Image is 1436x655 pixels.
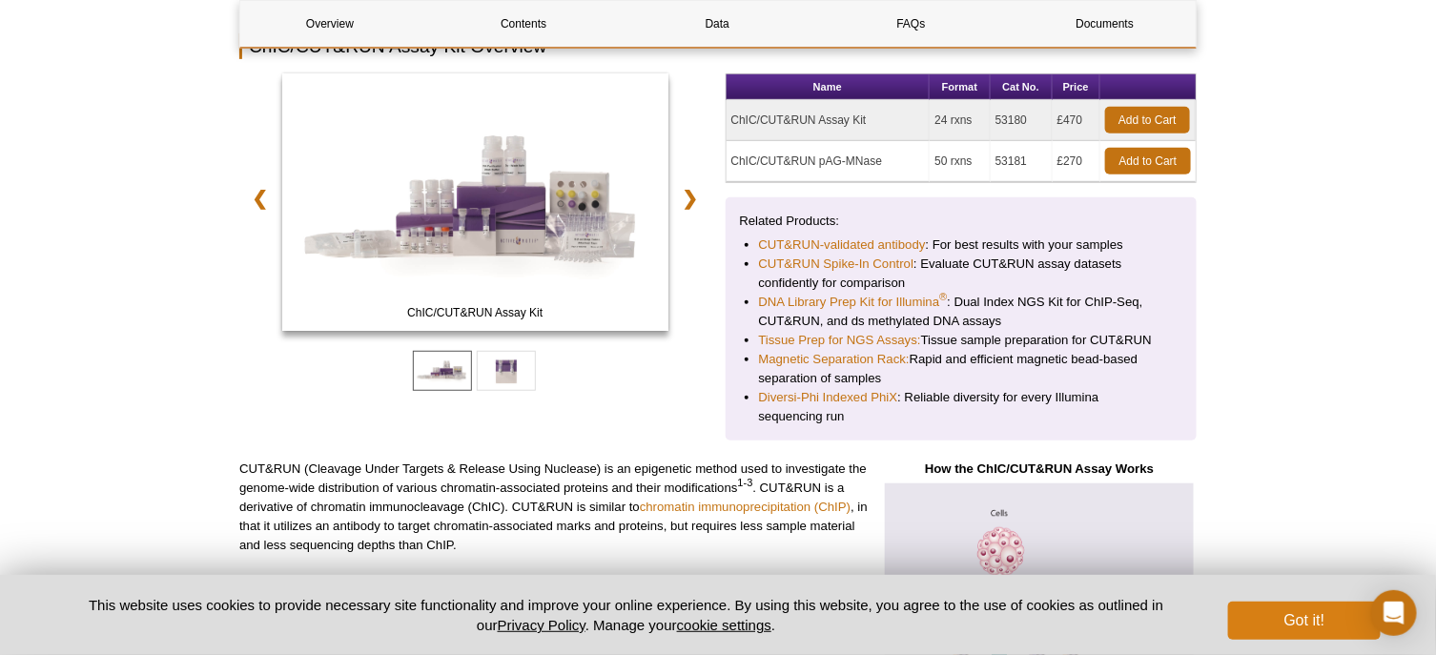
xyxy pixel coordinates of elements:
[759,331,1164,350] li: Tissue sample preparation for CUT&RUN
[498,617,585,633] a: Privacy Policy
[1228,602,1381,640] button: Got it!
[759,350,1164,388] li: Rapid and efficient magnetic bead-based separation of samples
[759,293,1164,331] li: : Dual Index NGS Kit for ChIP-Seq, CUT&RUN, and ds methylated DNA assays
[759,235,926,255] a: CUT&RUN-validated antibody
[738,478,753,489] sup: 1-3
[727,74,931,100] th: Name
[1053,74,1100,100] th: Price
[239,176,280,220] a: ❮
[677,617,771,633] button: cookie settings
[991,100,1053,141] td: 53180
[939,292,947,303] sup: ®
[759,255,914,274] a: CUT&RUN Spike-In Control
[759,255,1164,293] li: : Evaluate CUT&RUN assay datasets confidently for comparison
[759,293,948,312] a: DNA Library Prep Kit for Illumina®
[434,1,613,47] a: Contents
[930,141,990,182] td: 50 rxns
[55,595,1197,635] p: This website uses cookies to provide necessary site functionality and improve your online experie...
[1053,100,1100,141] td: £470
[239,460,868,555] p: CUT&RUN (Cleavage Under Targets & Release Using Nuclease) is an epigenetic method used to investi...
[759,388,898,407] a: Diversi-Phi Indexed PhiX
[759,331,921,350] a: Tissue Prep for NGS Assays:
[286,303,664,322] span: ChIC/CUT&RUN Assay Kit
[759,350,910,369] a: Magnetic Separation Rack:
[930,74,990,100] th: Format
[282,73,668,337] a: ChIC/CUT&RUN Assay Kit
[670,176,711,220] a: ❯
[640,500,851,514] a: chromatin immunoprecipitation (ChIP)
[822,1,1001,47] a: FAQs
[740,212,1183,231] p: Related Products:
[991,74,1053,100] th: Cat No.
[1371,590,1417,636] div: Open Intercom Messenger
[991,141,1053,182] td: 53181
[727,100,931,141] td: ChIC/CUT&RUN Assay Kit
[282,73,668,331] img: ChIC/CUT&RUN Assay Kit
[925,461,1154,476] strong: How the ChIC/CUT&RUN Assay Works
[759,235,1164,255] li: : For best results with your samples
[1105,107,1190,133] a: Add to Cart
[240,1,420,47] a: Overview
[930,100,990,141] td: 24 rxns
[627,1,807,47] a: Data
[759,388,1164,426] li: : Reliable diversity for every Illumina sequencing run
[1015,1,1195,47] a: Documents
[1053,141,1100,182] td: £270
[727,141,931,182] td: ChIC/CUT&RUN pAG-MNase
[1105,148,1191,174] a: Add to Cart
